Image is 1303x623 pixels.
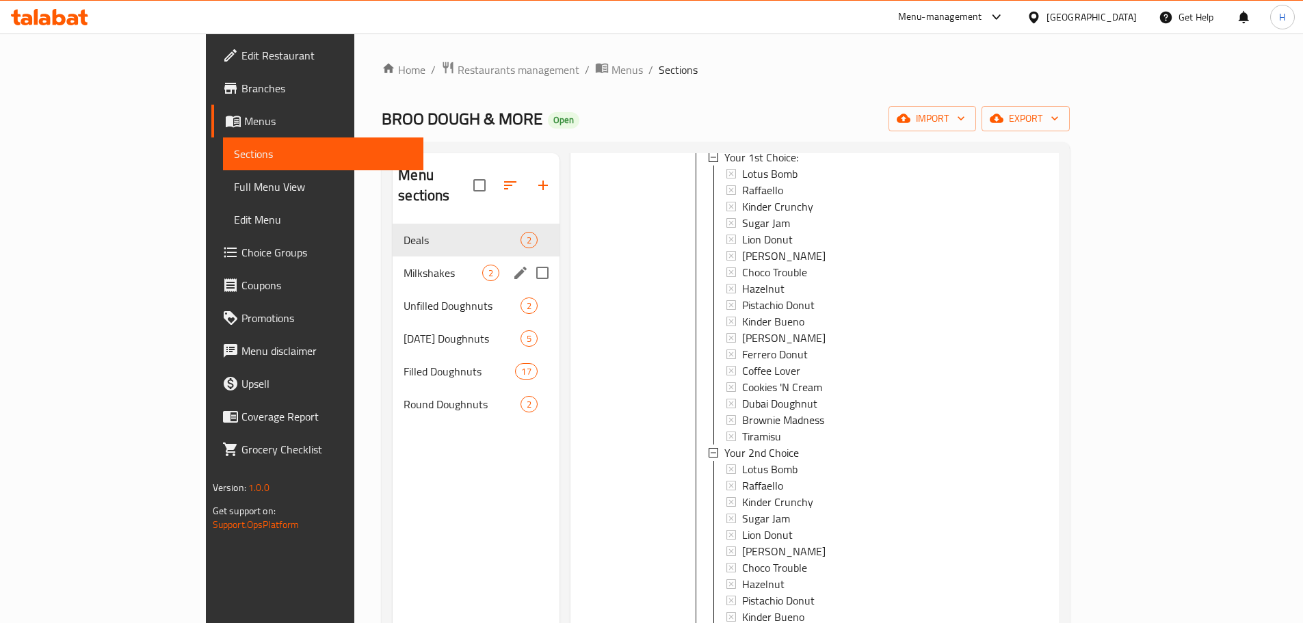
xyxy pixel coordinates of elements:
button: import [889,106,976,131]
div: items [521,330,538,347]
span: Upsell [241,375,412,392]
span: export [992,110,1059,127]
div: items [515,363,537,380]
div: Ramadan Doughnuts [404,330,520,347]
span: Coffee Lover [742,362,800,379]
div: [DATE] Doughnuts5 [393,322,559,355]
span: Hazelnut [742,576,785,592]
span: Tiramisu [742,428,781,445]
span: Promotions [241,310,412,326]
span: Pistachio Donut [742,297,815,313]
nav: breadcrumb [382,61,1069,79]
span: Lion Donut [742,231,793,248]
span: 2 [521,234,537,247]
span: BROO DOUGH & MORE [382,103,542,134]
a: Branches [211,72,423,105]
span: Kinder Crunchy [742,494,813,510]
span: Menu disclaimer [241,343,412,359]
span: Sugar Jam [742,215,790,231]
span: Your 1st Choice: [724,149,798,165]
div: Filled Doughnuts [404,363,515,380]
div: items [521,297,538,314]
a: Upsell [211,367,423,400]
a: Choice Groups [211,236,423,269]
span: Open [548,114,579,126]
span: Raffaello [742,182,783,198]
div: Round Doughnuts2 [393,388,559,421]
span: H [1279,10,1285,25]
span: Cookies 'N Cream [742,379,822,395]
span: Restaurants management [458,62,579,78]
span: Coverage Report [241,408,412,425]
span: Choco Trouble [742,559,807,576]
span: Milkshakes [404,265,482,281]
span: import [899,110,965,127]
span: Edit Restaurant [241,47,412,64]
nav: Menu sections [393,218,559,426]
span: Edit Menu [234,211,412,228]
a: Coverage Report [211,400,423,433]
span: Sugar Jam [742,510,790,527]
span: [DATE] Doughnuts [404,330,520,347]
div: Unfilled Doughnuts2 [393,289,559,322]
span: Kinder Crunchy [742,198,813,215]
span: Your 2nd Choice [724,445,799,461]
span: 2 [521,300,537,313]
span: 1.0.0 [249,479,270,496]
li: / [648,62,653,78]
span: Branches [241,80,412,96]
div: Filled Doughnuts17 [393,355,559,388]
span: Sections [234,146,412,162]
li: / [585,62,590,78]
div: items [482,265,499,281]
span: Menus [244,113,412,129]
button: edit [510,263,531,283]
a: Full Menu View [223,170,423,203]
button: export [982,106,1070,131]
span: Dubai Doughnut [742,395,817,412]
a: Sections [223,137,423,170]
a: Menu disclaimer [211,334,423,367]
a: Restaurants management [441,61,579,79]
a: Edit Restaurant [211,39,423,72]
span: 17 [516,365,536,378]
span: Choco Trouble [742,264,807,280]
span: Get support on: [213,502,276,520]
span: Choice Groups [241,244,412,261]
div: Milkshakes2edit [393,256,559,289]
a: Promotions [211,302,423,334]
span: Coupons [241,277,412,293]
div: Open [548,112,579,129]
span: Ferrero Donut [742,346,808,362]
a: Grocery Checklist [211,433,423,466]
span: 2 [483,267,499,280]
span: [PERSON_NAME] [742,543,826,559]
span: Raffaello [742,477,783,494]
span: Hazelnut [742,280,785,297]
div: items [521,232,538,248]
span: Round Doughnuts [404,396,520,412]
div: [GEOGRAPHIC_DATA] [1047,10,1137,25]
span: Kinder Bueno [742,313,804,330]
span: Unfilled Doughnuts [404,297,520,314]
h2: Menu sections [398,165,473,206]
div: Menu-management [898,9,982,25]
span: Sections [659,62,698,78]
span: Deals [404,232,520,248]
span: Lion Donut [742,527,793,543]
span: 2 [521,398,537,411]
span: 5 [521,332,537,345]
span: Lotus Bomb [742,461,798,477]
a: Menus [211,105,423,137]
span: Grocery Checklist [241,441,412,458]
span: [PERSON_NAME] [742,248,826,264]
a: Support.OpsPlatform [213,516,300,533]
span: Lotus Bomb [742,165,798,182]
a: Edit Menu [223,203,423,236]
li: / [431,62,436,78]
a: Coupons [211,269,423,302]
span: Version: [213,479,246,496]
a: Menus [595,61,643,79]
